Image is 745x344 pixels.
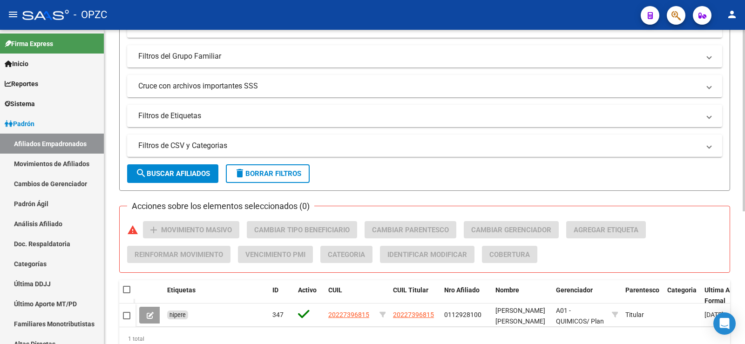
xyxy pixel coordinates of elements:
[667,286,697,294] span: Categoria
[5,119,34,129] span: Padrón
[393,286,428,294] span: CUIL Titular
[135,169,210,178] span: Buscar Afiliados
[625,311,644,318] span: Titular
[380,246,474,263] button: Identificar Modificar
[464,221,559,238] button: Cambiar Gerenciador
[226,164,310,183] button: Borrar Filtros
[5,39,53,49] span: Firma Express
[127,224,138,236] mat-icon: warning
[328,311,369,318] span: 20227396815
[127,246,230,263] button: Reinformar Movimiento
[127,105,722,127] mat-expansion-panel-header: Filtros de Etiquetas
[325,280,376,311] datatable-header-cell: CUIL
[495,307,545,325] span: [PERSON_NAME] [PERSON_NAME]
[622,280,664,311] datatable-header-cell: Parentesco
[726,9,738,20] mat-icon: person
[135,168,147,179] mat-icon: search
[489,250,530,259] span: Cobertura
[393,311,434,318] span: 20227396815
[625,286,659,294] span: Parentesco
[167,286,196,294] span: Etiquetas
[552,280,608,311] datatable-header-cell: Gerenciador
[135,250,223,259] span: Reinformar Movimiento
[372,226,449,234] span: Cambiar Parentesco
[704,286,738,304] span: Ultima Alta Formal
[138,141,700,151] mat-panel-title: Filtros de CSV y Categorias
[127,164,218,183] button: Buscar Afiliados
[298,286,317,294] span: Activo
[5,79,38,89] span: Reportes
[127,200,314,213] h3: Acciones sobre los elementos seleccionados (0)
[444,311,481,318] span: 0112928100
[5,59,28,69] span: Inicio
[245,250,305,259] span: Vencimiento PMI
[127,45,722,67] mat-expansion-panel-header: Filtros del Grupo Familiar
[234,168,245,179] mat-icon: delete
[294,280,325,311] datatable-header-cell: Activo
[272,286,278,294] span: ID
[74,5,107,25] span: - OPZC
[234,169,301,178] span: Borrar Filtros
[320,246,372,263] button: Categoria
[664,280,701,311] datatable-header-cell: Categoria
[247,221,357,238] button: Cambiar Tipo Beneficiario
[269,280,294,311] datatable-header-cell: ID
[495,286,519,294] span: Nombre
[704,310,744,320] div: [DATE]
[143,221,239,238] button: Movimiento Masivo
[444,286,480,294] span: Nro Afiliado
[574,226,638,234] span: Agregar Etiqueta
[328,286,342,294] span: CUIL
[138,81,700,91] mat-panel-title: Cruce con archivos importantes SSS
[482,246,537,263] button: Cobertura
[127,75,722,97] mat-expansion-panel-header: Cruce con archivos importantes SSS
[387,250,467,259] span: Identificar Modificar
[5,99,35,109] span: Sistema
[713,312,736,335] div: Open Intercom Messenger
[254,226,350,234] span: Cambiar Tipo Beneficiario
[328,250,365,259] span: Categoria
[138,51,700,61] mat-panel-title: Filtros del Grupo Familiar
[148,224,159,236] mat-icon: add
[492,280,552,311] datatable-header-cell: Nombre
[238,246,313,263] button: Vencimiento PMI
[471,226,551,234] span: Cambiar Gerenciador
[556,286,593,294] span: Gerenciador
[365,221,456,238] button: Cambiar Parentesco
[127,135,722,157] mat-expansion-panel-header: Filtros de CSV y Categorias
[7,9,19,20] mat-icon: menu
[389,280,440,311] datatable-header-cell: CUIL Titular
[163,280,269,311] datatable-header-cell: Etiquetas
[138,111,700,121] mat-panel-title: Filtros de Etiquetas
[440,280,492,311] datatable-header-cell: Nro Afiliado
[556,307,587,325] span: A01 - QUIMICOS
[272,311,284,318] span: 347
[169,311,186,318] span: hipere
[161,226,232,234] span: Movimiento Masivo
[566,221,646,238] button: Agregar Etiqueta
